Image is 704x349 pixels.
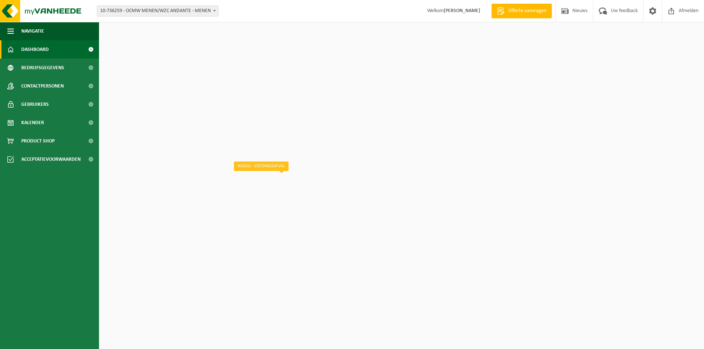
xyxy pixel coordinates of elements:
[491,4,552,18] a: Offerte aanvragen
[21,59,64,77] span: Bedrijfsgegevens
[97,6,218,16] span: 10-736259 - OCMW MENEN/WZC ANDANTE - MENEN
[21,40,49,59] span: Dashboard
[21,132,55,150] span: Product Shop
[444,8,480,14] strong: [PERSON_NAME]
[21,114,44,132] span: Kalender
[21,95,49,114] span: Gebruikers
[97,5,219,16] span: 10-736259 - OCMW MENEN/WZC ANDANTE - MENEN
[21,77,64,95] span: Contactpersonen
[506,7,548,15] span: Offerte aanvragen
[21,22,44,40] span: Navigatie
[21,150,81,168] span: Acceptatievoorwaarden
